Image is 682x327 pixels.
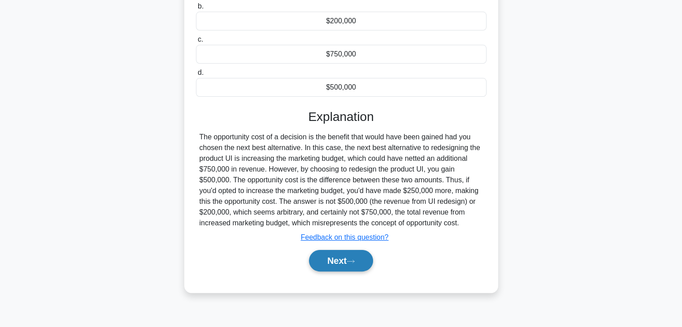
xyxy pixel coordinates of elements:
span: d. [198,69,204,76]
span: b. [198,2,204,10]
span: c. [198,35,203,43]
a: Feedback on this question? [301,233,389,241]
button: Next [309,250,373,271]
h3: Explanation [201,109,481,125]
div: $200,000 [196,12,487,30]
div: The opportunity cost of a decision is the benefit that would have been gained had you chosen the ... [200,132,483,228]
div: $500,000 [196,78,487,97]
div: $750,000 [196,45,487,64]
